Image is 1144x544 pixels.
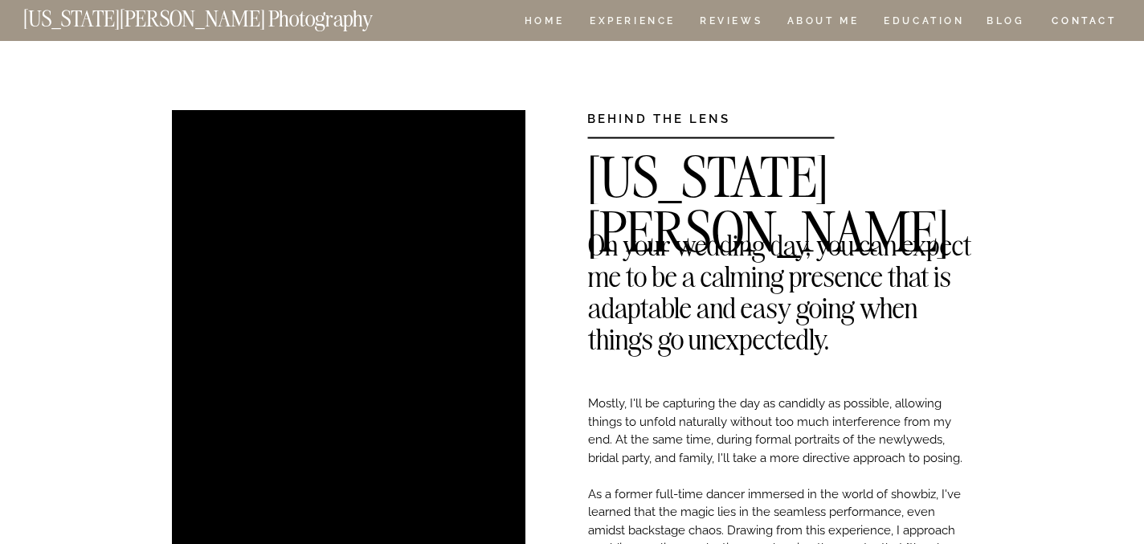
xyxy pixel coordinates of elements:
[882,16,966,30] a: EDUCATION
[521,16,567,30] a: HOME
[587,110,784,122] h3: BEHIND THE LENS
[590,16,674,30] a: Experience
[987,16,1025,30] a: BLOG
[587,150,972,174] h2: [US_STATE][PERSON_NAME]
[700,16,760,30] a: REVIEWS
[786,16,860,30] a: ABOUT ME
[23,8,427,22] a: [US_STATE][PERSON_NAME] Photography
[1051,12,1117,30] a: CONTACT
[588,229,972,253] h2: On your wedding day, you can expect me to be a calming presence that is adaptable and easy going ...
